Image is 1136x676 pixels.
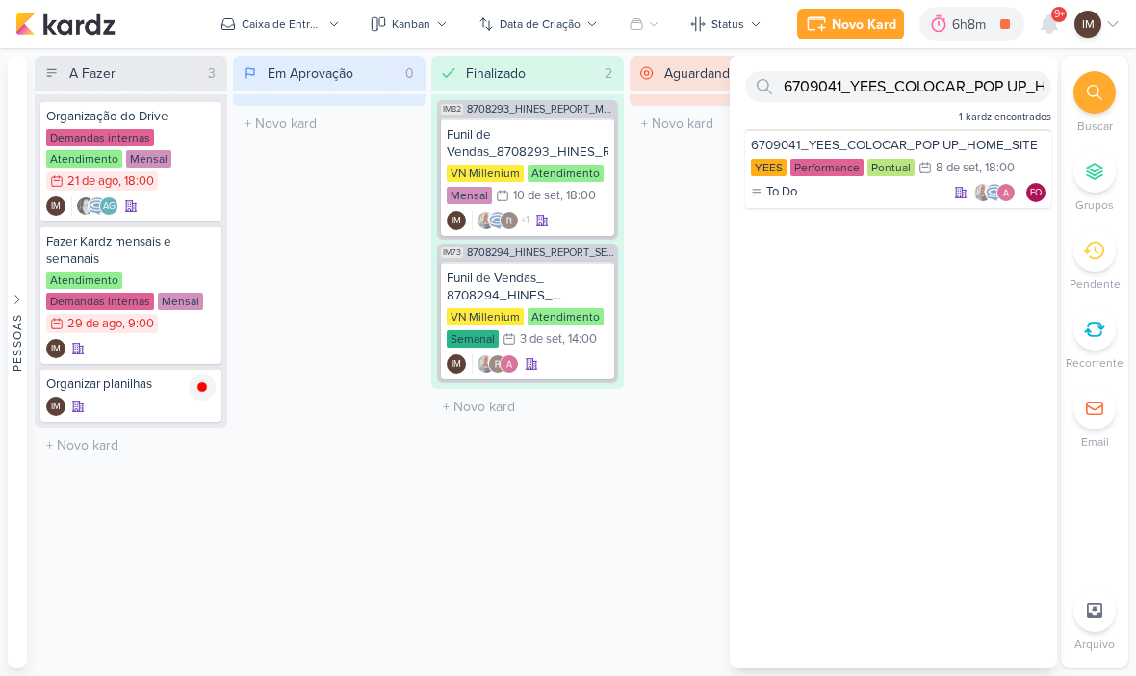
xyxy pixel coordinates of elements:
[1026,183,1046,202] div: Responsável: Fabio Oliveira
[9,314,26,372] div: Pessoas
[766,183,797,202] p: To Do
[189,374,216,401] img: tracking
[8,56,27,668] button: Pessoas
[1061,71,1128,135] li: Ctrl + F
[973,183,993,202] img: Iara Santos
[46,339,65,358] div: Isabella Machado Guimarães
[867,159,915,176] div: Pontual
[745,71,1051,102] input: Busque por kardz
[488,211,507,230] img: Caroline Traven De Andrade
[520,333,562,346] div: 3 de set
[46,293,154,310] div: Demandas internas
[46,196,65,216] div: Criador(a): Isabella Machado Guimarães
[67,318,122,330] div: 29 de ago
[447,330,499,348] div: Semanal
[51,403,61,412] p: IM
[560,190,596,202] div: , 18:00
[447,270,608,304] div: Funil de Vendas_ 8708294_HINES_ REPORT_ SEMANAL_04.09
[447,211,466,230] div: Criador(a): Isabella Machado Guimarães
[1074,636,1115,653] p: Arquivo
[46,397,65,416] div: Isabella Machado Guimarães
[528,165,604,182] div: Atendimento
[500,211,519,230] img: Rafael Dornelles
[1066,354,1123,372] p: Recorrente
[985,183,1004,202] img: Caroline Traven De Andrade
[979,162,1015,174] div: , 18:00
[237,110,422,138] input: + Novo kard
[447,354,466,374] div: Isabella Machado Guimarães
[472,211,529,230] div: Colaboradores: Iara Santos, Caroline Traven De Andrade, Rafael Dornelles, Alessandra Gomes
[452,360,461,370] p: IM
[1054,7,1065,22] span: 9+
[441,104,463,115] span: IM82
[477,211,496,230] img: Iara Santos
[447,354,466,374] div: Criador(a): Isabella Machado Guimarães
[447,308,524,325] div: VN Millenium
[936,162,979,174] div: 8 de set
[51,345,61,354] p: IM
[562,333,597,346] div: , 14:00
[467,247,614,258] span: 8708294_HINES_REPORT_SEMANAL_04.09
[46,339,65,358] div: Criador(a): Isabella Machado Guimarães
[452,217,461,226] p: IM
[46,129,154,146] div: Demandas internas
[46,272,122,289] div: Atendimento
[435,393,620,421] input: + Novo kard
[447,126,608,161] div: Funil de Vendas_8708293_HINES_REPORT_MENSAL_AGOSTO
[1070,275,1121,293] p: Pendente
[46,196,65,216] div: Isabella Machado Guimarães
[99,196,118,216] div: Aline Gimenez Graciano
[46,108,216,125] div: Organização do Drive
[1074,11,1101,38] div: Isabella Machado Guimarães
[39,431,223,459] input: + Novo kard
[751,159,787,176] div: YEES
[103,202,116,212] p: AG
[790,159,864,176] div: Performance
[996,183,1016,202] img: Alessandra Gomes
[633,110,818,138] input: + Novo kard
[51,202,61,212] p: IM
[46,233,216,268] div: Fazer Kardz mensais e semanais
[1077,117,1113,135] p: Buscar
[158,293,203,310] div: Mensal
[200,64,223,84] div: 3
[519,213,529,228] span: +1
[15,13,116,36] img: kardz.app
[832,14,896,35] div: Novo Kard
[472,354,519,374] div: Colaboradores: Iara Santos, Rafael Dornelles, Alessandra Gomes
[447,165,524,182] div: VN Millenium
[88,196,107,216] img: Caroline Traven De Andrade
[447,211,466,230] div: Isabella Machado Guimarães
[1081,433,1109,451] p: Email
[959,110,1051,125] span: 1 kardz encontrados
[597,64,620,84] div: 2
[751,137,1046,154] div: 6709041_YEES_COLOCAR_POP UP_HOME_SITE
[500,354,519,374] img: Alessandra Gomes
[76,196,95,216] img: Renata Brandão
[126,150,171,168] div: Mensal
[1026,183,1046,202] div: Fabio Oliveira
[118,175,154,188] div: , 18:00
[477,354,496,374] img: Iara Santos
[398,64,422,84] div: 0
[441,247,463,258] span: IM73
[46,376,216,393] div: Organizar planilhas
[67,175,118,188] div: 21 de ago
[528,308,604,325] div: Atendimento
[467,104,614,115] span: 8708293_HINES_REPORT_MENSAL_AGOSTO
[973,183,1020,202] div: Colaboradores: Iara Santos, Caroline Traven De Andrade, Alessandra Gomes
[1030,189,1042,198] p: FO
[71,196,118,216] div: Colaboradores: Renata Brandão, Caroline Traven De Andrade, Aline Gimenez Graciano
[447,187,492,204] div: Mensal
[122,318,154,330] div: , 9:00
[751,183,797,202] div: To Do
[797,9,904,39] button: Novo Kard
[46,150,122,168] div: Atendimento
[952,14,992,35] div: 6h8m
[1082,15,1095,33] p: IM
[46,397,65,416] div: Criador(a): Isabella Machado Guimarães
[1075,196,1114,214] p: Grupos
[488,354,507,374] img: Rafael Dornelles
[513,190,560,202] div: 10 de set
